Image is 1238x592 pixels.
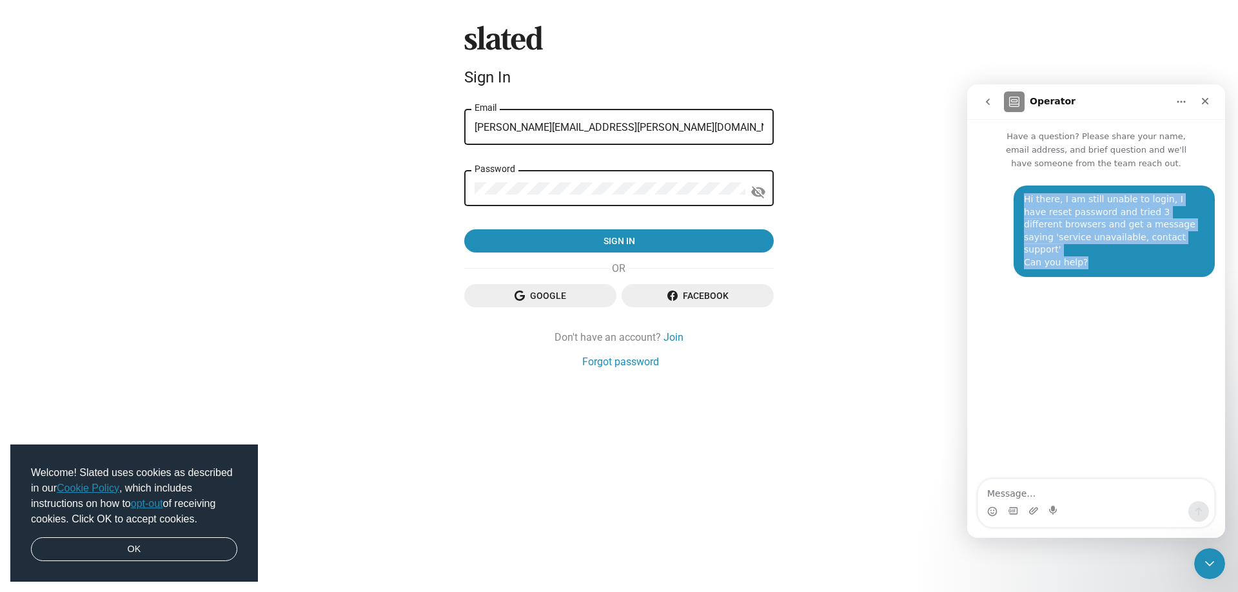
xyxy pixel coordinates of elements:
span: Welcome! Slated uses cookies as described in our , which includes instructions on how to of recei... [31,465,237,527]
div: Don't have an account? [464,330,774,344]
a: dismiss cookie message [31,537,237,562]
a: Cookie Policy [57,482,119,493]
sl-branding: Sign In [464,26,774,91]
button: Google [464,284,616,307]
button: Facebook [622,284,774,307]
span: Google [475,284,606,307]
iframe: Intercom live chat [967,84,1225,538]
mat-icon: visibility_off [751,182,766,202]
a: Forgot password [582,355,659,368]
span: Facebook [632,284,763,307]
div: Sign In [464,68,774,86]
div: cookieconsent [10,444,258,582]
a: Join [663,330,683,344]
button: Show password [745,179,771,205]
button: Sign in [464,229,774,253]
a: opt-out [131,498,163,509]
span: Sign in [475,229,763,253]
iframe: Intercom live chat [1194,548,1225,579]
